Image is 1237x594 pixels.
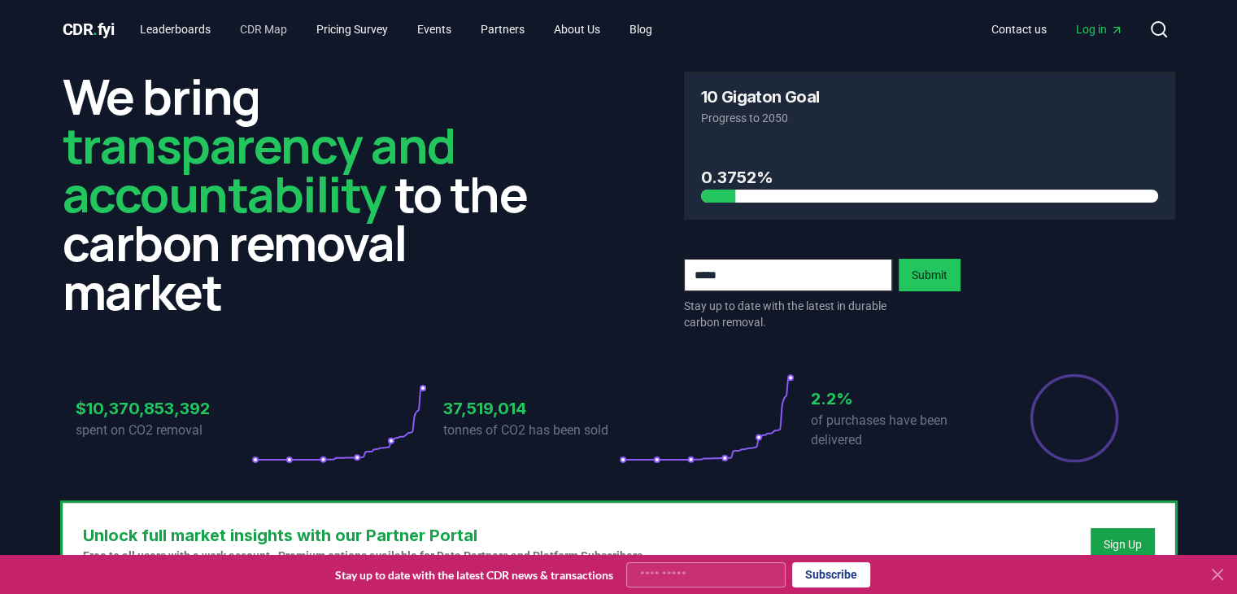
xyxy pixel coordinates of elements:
h3: 2.2% [811,387,987,411]
a: Contact us [978,15,1060,44]
p: tonnes of CO2 has been sold [443,421,619,440]
p: Stay up to date with the latest in durable carbon removal. [684,298,892,330]
button: Submit [899,259,960,291]
span: . [93,20,98,39]
a: Log in [1063,15,1136,44]
a: Sign Up [1104,536,1142,553]
button: Sign Up [1091,528,1155,561]
a: Partners [468,15,538,44]
a: CDR Map [227,15,300,44]
a: Events [404,15,464,44]
a: Leaderboards [127,15,224,44]
h2: We bring to the carbon removal market [63,72,554,316]
p: Free to all users with a work account. Premium options available for Data Partners and Platform S... [83,548,646,564]
h3: 37,519,014 [443,396,619,421]
p: spent on CO2 removal [76,421,251,440]
h3: 10 Gigaton Goal [701,89,820,105]
a: Pricing Survey [303,15,401,44]
a: CDR.fyi [63,18,115,41]
nav: Main [978,15,1136,44]
a: About Us [541,15,613,44]
nav: Main [127,15,665,44]
h3: Unlock full market insights with our Partner Portal [83,523,646,548]
h3: 0.3752% [701,165,1158,190]
span: CDR fyi [63,20,115,39]
span: transparency and accountability [63,111,455,227]
p: Progress to 2050 [701,110,1158,126]
h3: $10,370,853,392 [76,396,251,421]
a: Blog [616,15,665,44]
div: Percentage of sales delivered [1029,373,1120,464]
p: of purchases have been delivered [811,411,987,450]
span: Log in [1076,21,1123,37]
